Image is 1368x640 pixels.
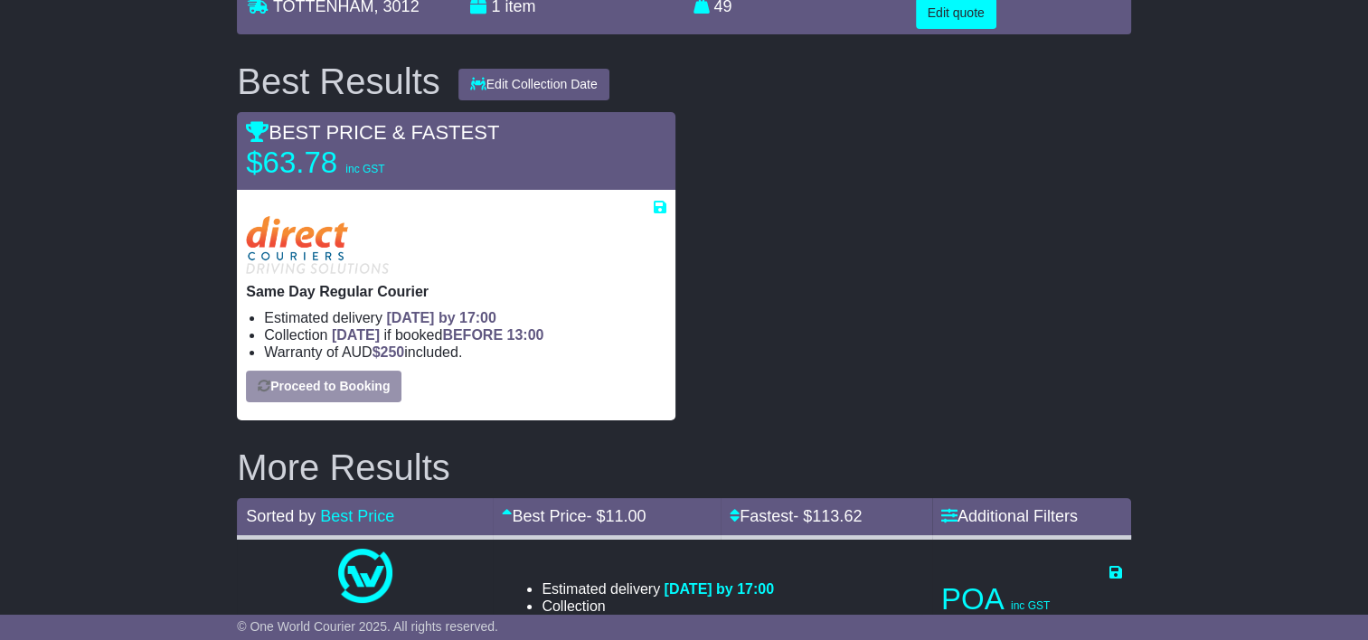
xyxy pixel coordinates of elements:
a: Fastest- $113.62 [730,507,862,525]
span: inc GST [1011,599,1050,612]
span: 11.00 [605,507,646,525]
button: Edit Collection Date [458,69,609,100]
span: - $ [586,507,646,525]
img: One World Courier: Same Day Nationwide(quotes take 0.5-1 hour) [338,549,392,603]
p: Same Day Regular Courier [246,283,665,300]
div: Best Results [228,61,449,101]
a: Additional Filters [941,507,1078,525]
li: Warranty of AUD included. [264,344,665,361]
span: 250 [381,344,405,360]
span: [DATE] by 17:00 [386,310,496,325]
span: [DATE] by 17:00 [665,581,775,597]
span: 113.62 [812,507,862,525]
a: Best Price- $11.00 [502,507,646,525]
a: Best Price [320,507,394,525]
span: Sorted by [246,507,316,525]
li: Estimated delivery [264,309,665,326]
li: Collection [542,598,774,615]
span: - $ [793,507,862,525]
span: [DATE] [332,327,380,343]
span: if booked [332,327,543,343]
h2: More Results [237,447,1131,487]
img: Direct: Same Day Regular Courier [246,216,388,274]
span: BEFORE [442,327,503,343]
span: BEST PRICE & FASTEST [246,121,499,144]
span: 13:00 [506,327,543,343]
button: Proceed to Booking [246,371,401,402]
li: Estimated delivery [542,580,774,598]
span: © One World Courier 2025. All rights reserved. [237,619,498,634]
li: Collection [264,326,665,344]
span: inc GST [345,163,384,175]
p: $63.78 [246,145,472,181]
span: $ [373,344,405,360]
p: POA [941,581,1122,617]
